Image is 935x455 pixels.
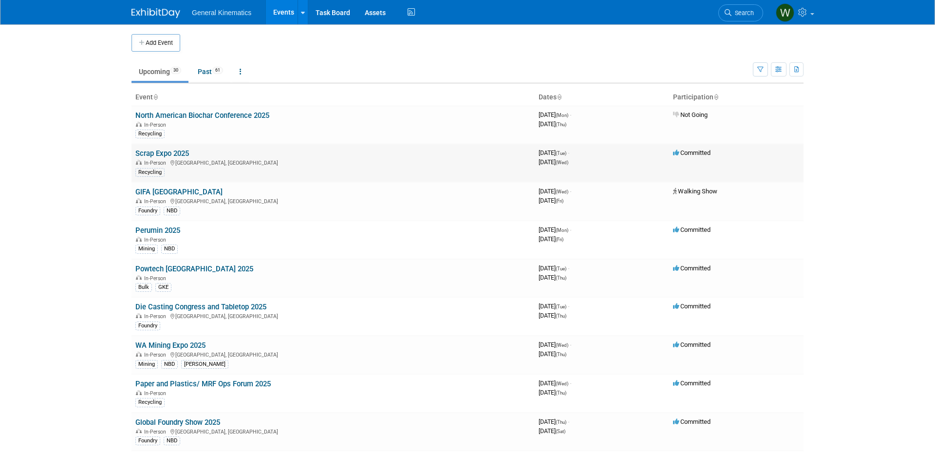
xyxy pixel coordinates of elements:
span: [DATE] [539,111,571,118]
span: (Thu) [556,390,566,396]
span: (Tue) [556,151,566,156]
span: (Fri) [556,237,563,242]
span: (Tue) [556,266,566,271]
span: [DATE] [539,418,569,425]
img: Whitney Swanson [776,3,794,22]
div: [GEOGRAPHIC_DATA], [GEOGRAPHIC_DATA] [135,312,531,320]
img: In-Person Event [136,198,142,203]
a: Past61 [190,62,230,81]
a: Sort by Participation Type [713,93,718,101]
span: Walking Show [673,188,717,195]
span: [DATE] [539,226,571,233]
span: (Thu) [556,275,566,281]
span: Not Going [673,111,708,118]
span: In-Person [144,198,169,205]
span: Committed [673,226,711,233]
span: [DATE] [539,389,566,396]
span: [DATE] [539,427,565,435]
span: In-Person [144,122,169,128]
span: Committed [673,379,711,387]
span: [DATE] [539,197,563,204]
a: GIFA [GEOGRAPHIC_DATA] [135,188,223,196]
div: [GEOGRAPHIC_DATA], [GEOGRAPHIC_DATA] [135,427,531,435]
span: (Wed) [556,160,568,165]
img: In-Person Event [136,429,142,434]
a: Sort by Event Name [153,93,158,101]
span: [DATE] [539,120,566,128]
span: [DATE] [539,265,569,272]
span: Committed [673,149,711,156]
a: Die Casting Congress and Tabletop 2025 [135,303,266,311]
div: GKE [155,283,171,292]
span: (Thu) [556,419,566,425]
span: - [570,226,571,233]
div: Bulk [135,283,152,292]
span: - [568,265,569,272]
span: 61 [212,67,223,74]
span: (Mon) [556,113,568,118]
span: (Thu) [556,352,566,357]
div: NBD [164,436,180,445]
img: In-Person Event [136,275,142,280]
span: (Mon) [556,227,568,233]
span: [DATE] [539,274,566,281]
span: General Kinematics [192,9,251,17]
div: Recycling [135,130,165,138]
span: - [568,149,569,156]
span: [DATE] [539,379,571,387]
div: Recycling [135,168,165,177]
div: Foundry [135,436,160,445]
span: (Wed) [556,342,568,348]
a: WA Mining Expo 2025 [135,341,206,350]
th: Event [131,89,535,106]
span: (Wed) [556,381,568,386]
span: (Wed) [556,189,568,194]
span: [DATE] [539,350,566,358]
th: Participation [669,89,804,106]
div: [PERSON_NAME] [181,360,228,369]
span: - [570,188,571,195]
span: [DATE] [539,158,568,166]
span: - [570,341,571,348]
img: In-Person Event [136,122,142,127]
span: [DATE] [539,235,563,243]
img: In-Person Event [136,160,142,165]
a: Scrap Expo 2025 [135,149,189,158]
button: Add Event [131,34,180,52]
span: In-Person [144,352,169,358]
span: - [568,418,569,425]
span: [DATE] [539,303,569,310]
span: [DATE] [539,341,571,348]
img: In-Person Event [136,237,142,242]
span: In-Person [144,429,169,435]
a: North American Biochar Conference 2025 [135,111,269,120]
span: In-Person [144,160,169,166]
img: In-Person Event [136,352,142,357]
div: [GEOGRAPHIC_DATA], [GEOGRAPHIC_DATA] [135,197,531,205]
span: Committed [673,418,711,425]
span: Search [731,9,754,17]
span: In-Person [144,275,169,282]
span: (Fri) [556,198,563,204]
span: 30 [170,67,181,74]
span: In-Person [144,237,169,243]
img: In-Person Event [136,313,142,318]
a: Powtech [GEOGRAPHIC_DATA] 2025 [135,265,253,273]
th: Dates [535,89,669,106]
a: Sort by Start Date [557,93,561,101]
a: Search [718,4,763,21]
img: In-Person Event [136,390,142,395]
span: Committed [673,303,711,310]
span: - [570,111,571,118]
span: Committed [673,265,711,272]
span: - [570,379,571,387]
span: Committed [673,341,711,348]
div: [GEOGRAPHIC_DATA], [GEOGRAPHIC_DATA] [135,158,531,166]
div: Foundry [135,322,160,330]
div: Mining [135,360,158,369]
div: NBD [161,245,178,253]
span: In-Person [144,313,169,320]
span: [DATE] [539,312,566,319]
span: (Sat) [556,429,565,434]
div: [GEOGRAPHIC_DATA], [GEOGRAPHIC_DATA] [135,350,531,358]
